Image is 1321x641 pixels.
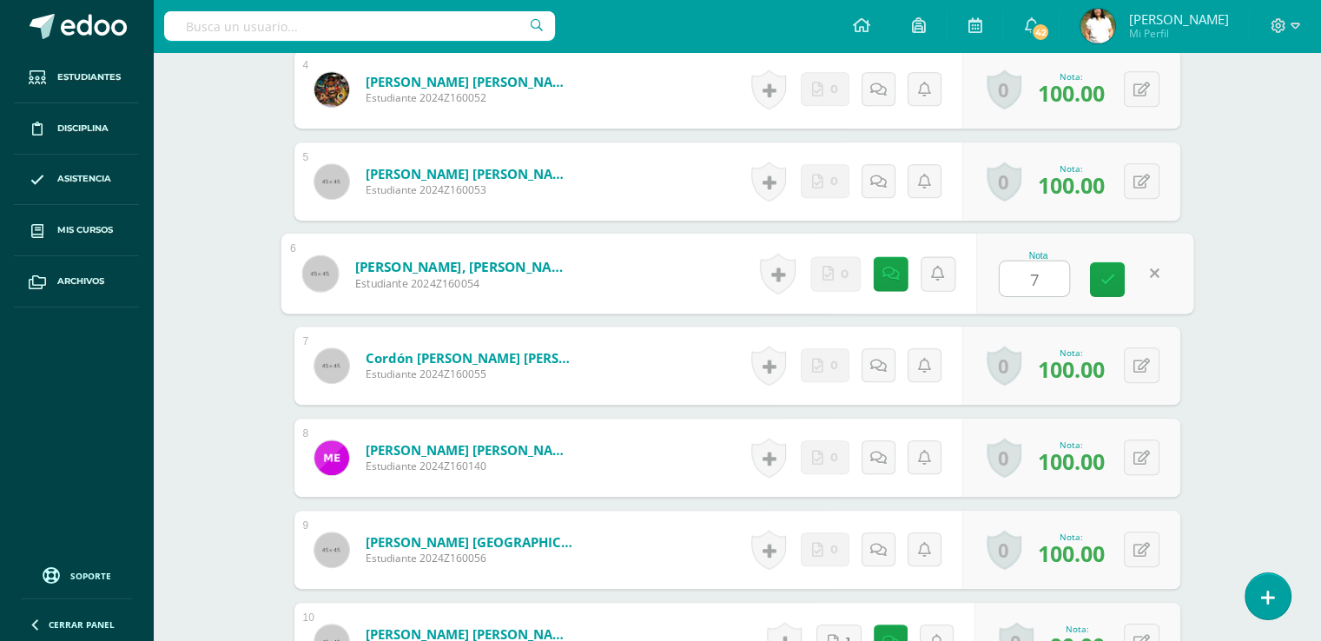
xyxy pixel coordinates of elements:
a: 0 [987,162,1021,202]
a: Asistencia [14,155,139,206]
img: c7b04b25378ff11843444faa8800c300.png [1080,9,1115,43]
span: Estudiantes [57,70,121,84]
span: Estudiante 2024Z160140 [366,459,574,473]
span: 0 [830,533,838,565]
a: Soporte [21,563,132,586]
a: Archivos [14,256,139,307]
span: 100.00 [1038,78,1105,108]
span: Estudiante 2024Z160055 [366,367,574,381]
span: 100.00 [1038,446,1105,476]
a: Cordón [PERSON_NAME] [PERSON_NAME] [366,349,574,367]
a: Mis cursos [14,205,139,256]
div: Nota: [1038,531,1105,543]
div: Nota: [1050,623,1105,635]
input: 0-100.0 [1000,261,1069,296]
span: 0 [830,73,838,105]
img: 85c314a342fef160707342df1d3cf3ee.png [314,440,349,475]
span: Estudiante 2024Z160053 [366,182,574,197]
span: Estudiante 2024Z160052 [366,90,574,105]
a: Estudiantes [14,52,139,103]
img: 45x45 [314,348,349,383]
span: 100.00 [1038,170,1105,200]
div: Nota: [1038,162,1105,175]
span: Mis cursos [57,223,113,237]
div: Nota [999,250,1078,260]
a: [PERSON_NAME] [PERSON_NAME] [366,73,574,90]
span: Cerrar panel [49,618,115,631]
a: 0 [987,438,1021,478]
div: Nota: [1038,347,1105,359]
img: 45x45 [314,532,349,567]
span: 0 [841,257,849,290]
span: Estudiante 2024Z160054 [354,275,569,291]
div: Nota: [1038,439,1105,451]
img: 0c5f5d061948b90881737cffa276875c.png [314,72,349,107]
span: 42 [1031,23,1050,42]
span: Archivos [57,274,104,288]
a: Disciplina [14,103,139,155]
span: 0 [830,441,838,473]
img: 45x45 [314,164,349,199]
span: Asistencia [57,172,111,186]
span: 100.00 [1038,539,1105,568]
img: 45x45 [302,255,338,291]
span: 100.00 [1038,354,1105,384]
a: [PERSON_NAME] [GEOGRAPHIC_DATA], Anabelén [366,533,574,551]
span: Disciplina [57,122,109,135]
a: 0 [987,69,1021,109]
span: Estudiante 2024Z160056 [366,551,574,565]
a: [PERSON_NAME] [PERSON_NAME] [366,165,574,182]
a: [PERSON_NAME], [PERSON_NAME] [354,257,569,275]
a: [PERSON_NAME] [PERSON_NAME] [366,441,574,459]
span: [PERSON_NAME] [1128,10,1228,28]
div: Nota: [1038,70,1105,83]
input: Busca un usuario... [164,11,555,41]
span: 0 [830,349,838,381]
span: 0 [830,165,838,197]
a: 0 [987,530,1021,570]
a: 0 [987,346,1021,386]
span: Mi Perfil [1128,26,1228,41]
span: Soporte [70,570,111,582]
